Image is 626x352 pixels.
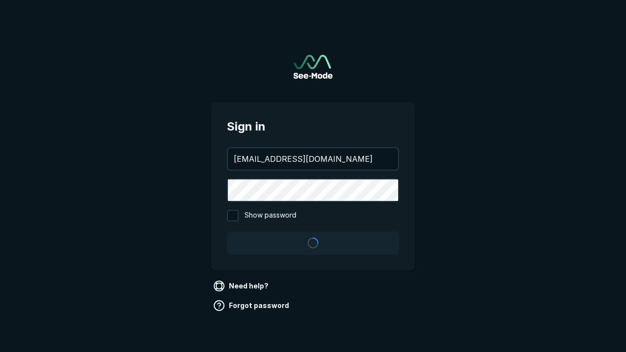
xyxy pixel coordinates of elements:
a: Need help? [211,278,272,294]
span: Sign in [227,118,399,135]
a: Go to sign in [293,55,333,79]
a: Forgot password [211,298,293,313]
img: See-Mode Logo [293,55,333,79]
span: Show password [245,210,296,221]
input: your@email.com [228,148,398,170]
